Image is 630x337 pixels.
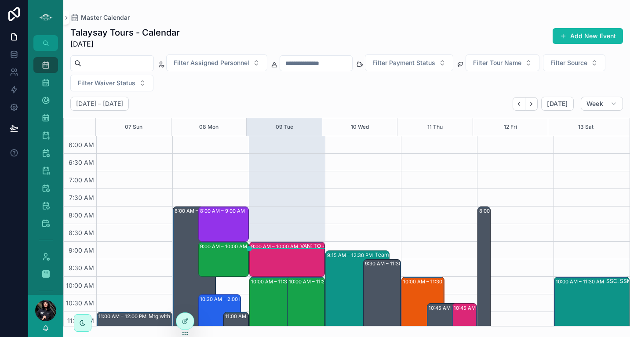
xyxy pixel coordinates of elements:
[66,246,96,254] span: 9:00 AM
[547,100,568,108] span: [DATE]
[70,75,153,91] button: Select Button
[351,118,369,136] button: 10 Wed
[64,299,96,307] span: 10:30 AM
[200,242,249,251] div: 9:00 AM – 10:00 AM
[554,277,629,329] div: 10:00 AM – 11:30 AMSSC: SSM - Porpoise Bay (15) [PERSON_NAME] | Coast Hospice, TW:VCBB-MPVK
[199,207,248,241] div: 8:00 AM – 9:00 AMTWQP: Gift Card - TripWorks (1) [PERSON_NAME], TW:TAIU-RKBK
[67,194,96,201] span: 7:30 AM
[66,229,96,236] span: 8:30 AM
[64,282,96,289] span: 10:00 AM
[473,58,521,67] span: Filter Tour Name
[200,207,247,215] div: 8:00 AM – 9:00 AM
[365,54,453,71] button: Select Button
[586,100,603,108] span: Week
[166,54,267,71] button: Select Button
[365,259,413,268] div: 9:30 AM – 11:30 AM
[276,118,293,136] button: 09 Tue
[543,54,605,71] button: Select Button
[454,304,502,312] div: 10:45 AM – 1:00 PM
[250,277,313,329] div: 10:00 AM – 11:30 AMVAN: TT - [PERSON_NAME] (1) [PERSON_NAME], TW:HTAX-KXBV
[556,277,606,286] div: 10:00 AM – 11:30 AM
[39,11,53,25] img: App logo
[504,118,517,136] button: 12 Fri
[247,207,295,214] div: TWQP: Gift Card - TripWorks (1) [PERSON_NAME], TW:TAIU-RKBK
[174,58,249,67] span: Filter Assigned Personnel
[81,13,130,22] span: Master Calendar
[541,97,573,111] button: [DATE]
[66,141,96,149] span: 6:00 AM
[364,260,401,329] div: 9:30 AM – 11:30 AM
[327,251,375,260] div: 9:15 AM – 12:30 PM
[66,211,96,219] span: 8:00 AM
[66,264,96,272] span: 9:30 AM
[199,242,248,276] div: 9:00 AM – 10:00 AM
[200,295,249,304] div: 10:30 AM – 2:00 PM
[65,317,96,324] span: 11:00 AM
[550,58,587,67] span: Filter Source
[76,99,123,108] h2: [DATE] – [DATE]
[78,79,135,87] span: Filter Waiver Status
[403,277,454,286] div: 10:00 AM – 11:30 AM
[300,243,373,250] div: VAN: TO - [PERSON_NAME] (14) [PERSON_NAME], [GEOGRAPHIC_DATA]:ZIEI-PTQN
[578,118,594,136] button: 13 Sat
[372,58,435,67] span: Filter Payment Status
[251,277,302,286] div: 10:00 AM – 11:30 AM
[225,312,275,321] div: 11:00 AM – 12:30 PM
[289,277,339,286] div: 10:00 AM – 11:30 AM
[429,304,477,312] div: 10:45 AM – 1:00 PM
[553,28,623,44] button: Add New Event
[175,207,221,215] div: 8:00 AM – 5:00 PM
[66,159,96,166] span: 6:30 AM
[251,242,300,251] div: 9:00 AM – 10:00 AM
[466,54,539,71] button: Select Button
[288,277,324,329] div: 10:00 AM – 11:30 AM
[67,176,96,184] span: 7:00 AM
[70,26,180,39] h1: Talaysay Tours - Calendar
[402,277,444,329] div: 10:00 AM – 11:30 AM
[250,242,324,276] div: 9:00 AM – 10:00 AMVAN: TO - [PERSON_NAME] (14) [PERSON_NAME], [GEOGRAPHIC_DATA]:ZIEI-PTQN
[479,207,526,215] div: 8:00 AM – 5:00 PM
[525,97,538,111] button: Next
[375,251,430,258] div: Team Paint Workshop
[70,39,180,49] span: [DATE]
[28,51,63,295] div: scrollable content
[199,118,218,136] button: 08 Mon
[513,97,525,111] button: Back
[149,313,222,320] div: Mtg with [PERSON_NAME] and [PERSON_NAME]
[98,312,149,321] div: 11:00 AM – 12:00 PM
[427,118,443,136] button: 11 Thu
[70,13,130,22] a: Master Calendar
[581,97,623,111] button: Week
[125,118,142,136] button: 07 Sun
